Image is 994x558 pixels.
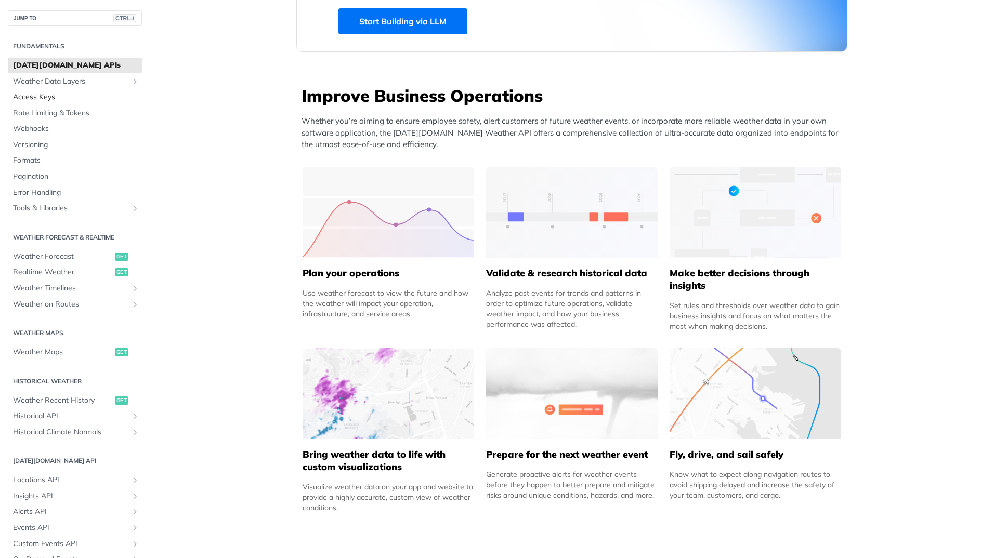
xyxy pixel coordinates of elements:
button: Show subpages for Events API [131,524,139,532]
a: Custom Events APIShow subpages for Custom Events API [8,536,142,552]
span: get [115,253,128,261]
span: Versioning [13,140,139,150]
a: Rate Limiting & Tokens [8,105,142,121]
a: Historical APIShow subpages for Historical API [8,408,142,424]
div: Visualize weather data on your app and website to provide a highly accurate, custom view of weath... [303,482,474,513]
a: Formats [8,153,142,168]
span: Formats [13,155,139,166]
h2: Historical Weather [8,377,142,386]
h5: Prepare for the next weather event [486,448,658,461]
span: Realtime Weather [13,267,112,277]
a: Weather Mapsget [8,344,142,360]
span: Insights API [13,491,128,501]
a: Start Building via LLM [338,8,467,34]
button: Show subpages for Historical Climate Normals [131,428,139,436]
img: 39565e8-group-4962x.svg [303,167,474,258]
a: Access Keys [8,89,142,105]
a: Alerts APIShow subpages for Alerts API [8,504,142,520]
div: Generate proactive alerts for weather events before they happen to better prepare and mitigate ri... [486,469,658,500]
a: Versioning [8,137,142,153]
span: Weather on Routes [13,299,128,310]
img: a22d113-group-496-32x.svg [670,167,841,258]
a: Error Handling [8,185,142,201]
span: Historical Climate Normals [13,427,128,437]
span: Rate Limiting & Tokens [13,108,139,118]
button: Show subpages for Weather on Routes [131,300,139,309]
h2: Weather Forecast & realtime [8,233,142,242]
p: Whether you’re aiming to ensure employee safety, alert customers of future weather events, or inc... [302,115,847,151]
a: Tools & LibrariesShow subpages for Tools & Libraries [8,201,142,216]
button: Show subpages for Locations API [131,476,139,484]
h5: Fly, drive, and sail safely [670,448,841,461]
a: Weather TimelinesShow subpages for Weather Timelines [8,281,142,296]
img: 994b3d6-mask-group-32x.svg [670,348,841,439]
h5: Plan your operations [303,267,474,280]
a: Events APIShow subpages for Events API [8,520,142,536]
img: 13d7ca0-group-496-2.svg [486,167,658,258]
span: Weather Forecast [13,251,112,262]
button: JUMP TOCTRL-/ [8,10,142,26]
span: Weather Maps [13,347,112,357]
span: Weather Timelines [13,283,128,294]
button: Show subpages for Weather Timelines [131,284,139,293]
span: Weather Recent History [13,395,112,406]
h2: Fundamentals [8,42,142,51]
a: Realtime Weatherget [8,264,142,280]
a: Weather Forecastget [8,249,142,264]
h5: Bring weather data to life with custom visualizations [303,448,474,473]
img: 2c0a313-group-496-12x.svg [486,348,658,439]
a: Pagination [8,169,142,184]
h2: Weather Maps [8,328,142,338]
span: CTRL-/ [113,14,136,22]
h2: [DATE][DOMAIN_NAME] API [8,456,142,466]
span: Access Keys [13,92,139,102]
h5: Validate & research historical data [486,267,658,280]
a: Locations APIShow subpages for Locations API [8,472,142,488]
a: Webhooks [8,121,142,137]
span: get [115,396,128,405]
div: Use weather forecast to view the future and how the weather will impact your operation, infrastru... [303,288,474,319]
span: Locations API [13,475,128,485]
span: Pagination [13,171,139,182]
a: Weather Recent Historyget [8,393,142,408]
span: get [115,348,128,356]
a: Weather Data LayersShow subpages for Weather Data Layers [8,74,142,89]
span: get [115,268,128,276]
span: Tools & Libraries [13,203,128,214]
span: Webhooks [13,124,139,134]
div: Set rules and thresholds over weather data to gain business insights and focus on what matters th... [670,300,841,331]
h3: Improve Business Operations [302,84,847,107]
a: [DATE][DOMAIN_NAME] APIs [8,58,142,73]
button: Show subpages for Insights API [131,492,139,500]
span: Historical API [13,411,128,421]
button: Show subpages for Custom Events API [131,540,139,548]
div: Know what to expect along navigation routes to avoid shipping delayed and increase the safety of ... [670,469,841,500]
a: Insights APIShow subpages for Insights API [8,488,142,504]
span: [DATE][DOMAIN_NAME] APIs [13,60,139,71]
a: Historical Climate NormalsShow subpages for Historical Climate Normals [8,424,142,440]
span: Weather Data Layers [13,76,128,87]
span: Error Handling [13,188,139,198]
button: Show subpages for Alerts API [131,508,139,516]
span: Alerts API [13,507,128,517]
button: Show subpages for Tools & Libraries [131,204,139,212]
span: Custom Events API [13,539,128,549]
div: Analyze past events for trends and patterns in order to optimize future operations, validate weat... [486,288,658,329]
img: 4463876-group-4982x.svg [303,348,474,439]
button: Show subpages for Historical API [131,412,139,420]
button: Show subpages for Weather Data Layers [131,77,139,86]
span: Events API [13,523,128,533]
a: Weather on RoutesShow subpages for Weather on Routes [8,297,142,312]
h5: Make better decisions through insights [670,267,841,292]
